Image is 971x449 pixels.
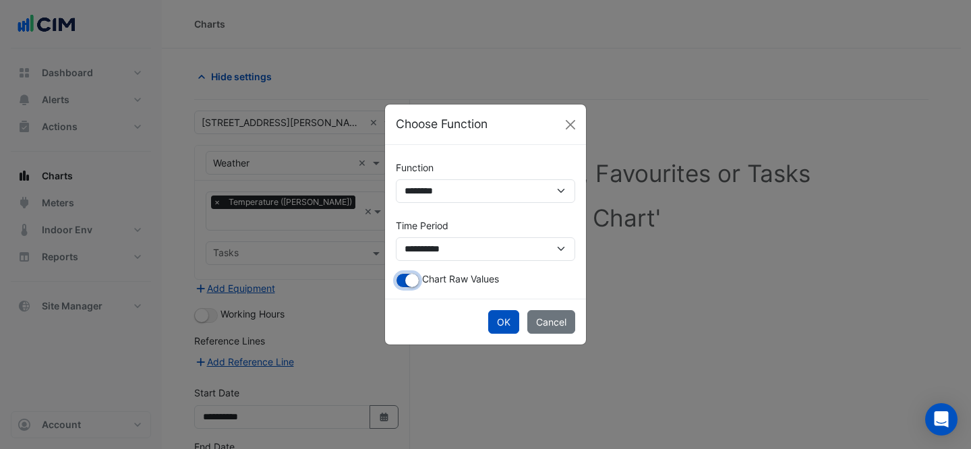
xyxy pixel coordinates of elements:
div: Open Intercom Messenger [925,403,958,436]
button: Close [560,115,581,135]
label: Function [396,156,434,179]
button: Cancel [527,310,575,334]
span: Chart Raw Values [422,273,499,285]
label: Time Period [396,214,448,237]
button: OK [488,310,519,334]
h5: Choose Function [396,115,488,133]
